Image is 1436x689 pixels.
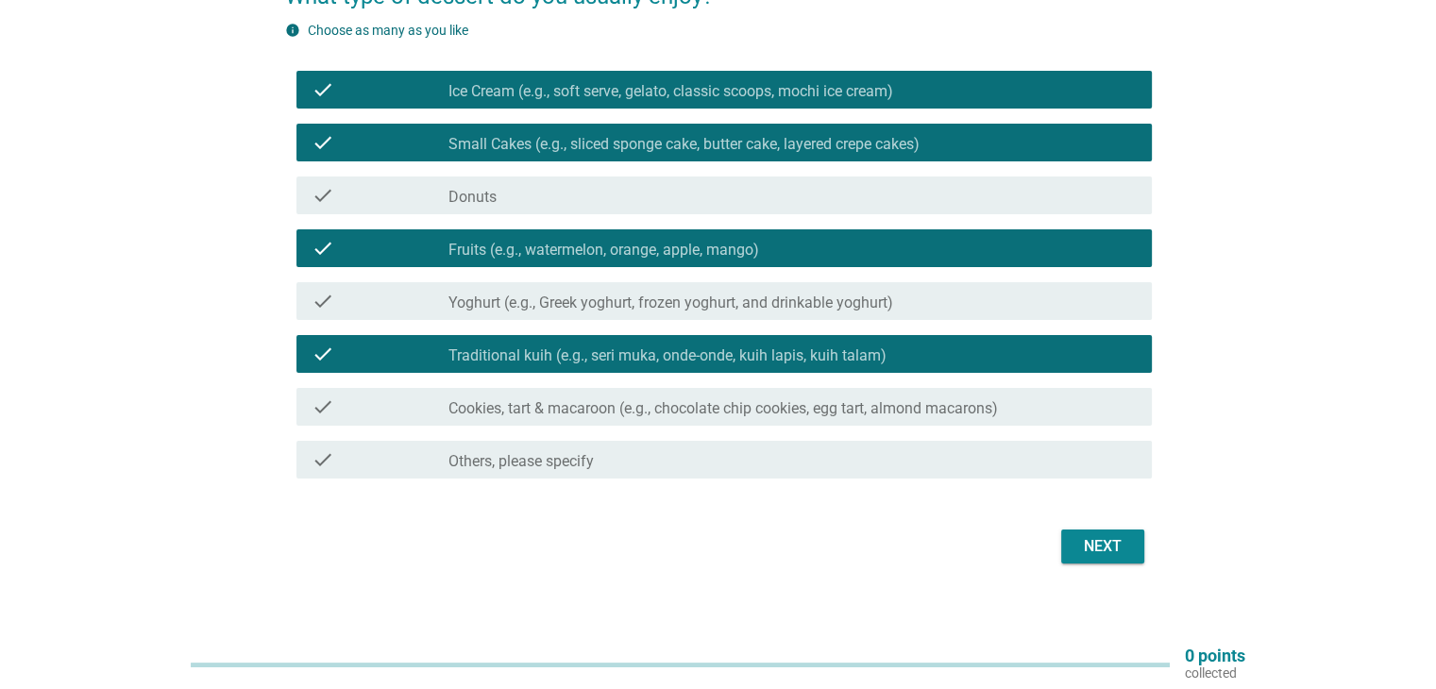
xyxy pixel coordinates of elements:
label: Ice Cream (e.g., soft serve, gelato, classic scoops, mochi ice cream) [448,82,893,101]
button: Next [1061,529,1144,563]
label: Traditional kuih (e.g., seri muka, onde-onde, kuih lapis, kuih talam) [448,346,887,365]
i: check [312,78,334,101]
div: Next [1076,535,1129,558]
label: Others, please specify [448,452,594,471]
i: check [312,131,334,154]
i: check [312,290,334,312]
i: check [312,448,334,471]
i: check [312,343,334,365]
p: collected [1185,664,1245,681]
p: 0 points [1185,647,1245,664]
i: check [312,184,334,207]
label: Cookies, tart & macaroon (e.g., chocolate chip cookies, egg tart, almond macarons) [448,399,998,418]
label: Fruits (e.g., watermelon, orange, apple, mango) [448,241,759,260]
i: info [285,23,300,38]
label: Choose as many as you like [308,23,468,38]
i: check [312,395,334,418]
label: Donuts [448,188,497,207]
label: Yoghurt (e.g., Greek yoghurt, frozen yoghurt, and drinkable yoghurt) [448,294,893,312]
label: Small Cakes (e.g., sliced sponge cake, butter cake, layered crepe cakes) [448,135,920,154]
i: check [312,237,334,260]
